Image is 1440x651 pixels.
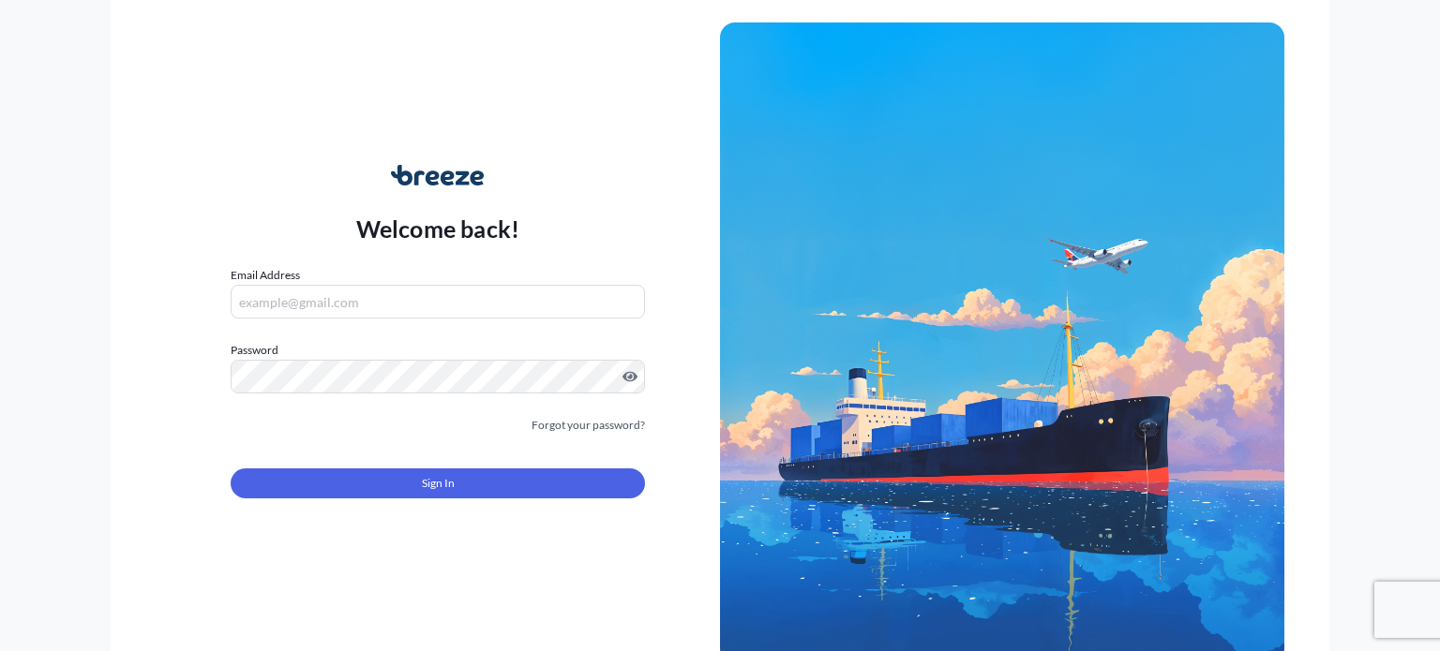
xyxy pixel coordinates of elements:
p: Welcome back! [356,214,520,244]
a: Forgot your password? [532,416,645,435]
button: Show password [622,369,637,384]
label: Email Address [231,266,300,285]
input: example@gmail.com [231,285,645,318]
button: Sign In [231,468,645,498]
label: Password [231,341,645,360]
span: Sign In [422,474,455,493]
